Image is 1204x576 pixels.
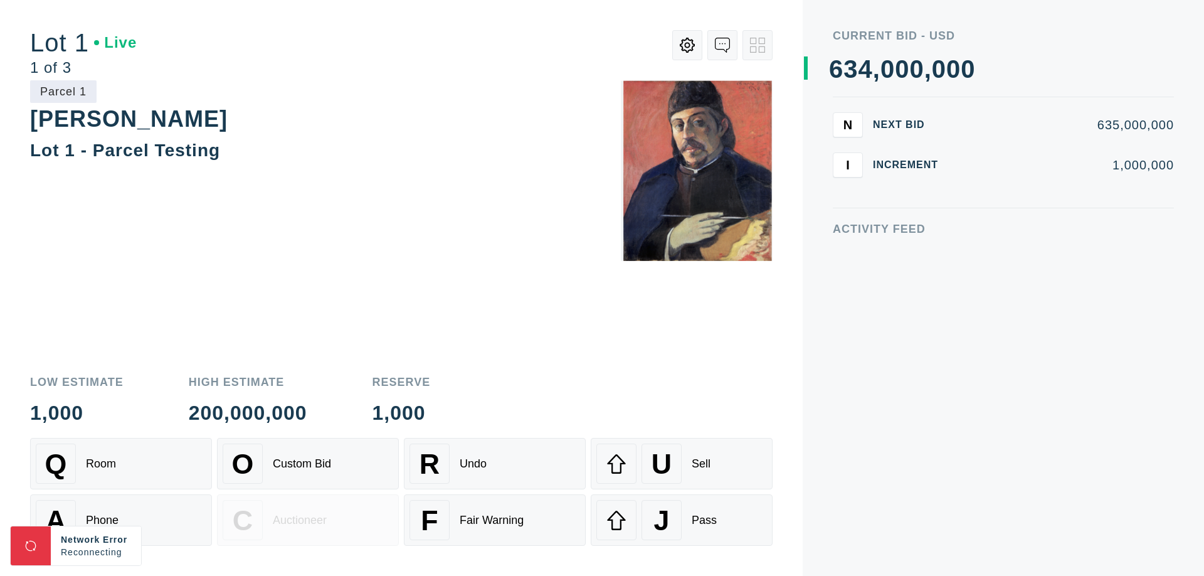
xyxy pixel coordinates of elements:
[833,112,863,137] button: N
[932,56,946,82] div: 0
[961,56,975,82] div: 0
[30,141,220,160] div: Lot 1 - Parcel Testing
[273,457,331,471] div: Custom Bid
[421,504,438,536] span: F
[404,438,586,489] button: RUndo
[909,56,924,82] div: 0
[217,494,399,546] button: CAuctioneer
[858,56,873,82] div: 4
[652,448,672,480] span: U
[94,35,137,50] div: Live
[833,223,1174,235] div: Activity Feed
[404,494,586,546] button: FFair Warning
[958,159,1174,171] div: 1,000,000
[829,56,843,82] div: 6
[45,448,67,480] span: Q
[189,376,307,388] div: High Estimate
[591,438,773,489] button: USell
[372,376,431,388] div: Reserve
[591,494,773,546] button: JPass
[30,30,137,55] div: Lot 1
[30,80,97,103] div: Parcel 1
[30,60,137,75] div: 1 of 3
[924,56,932,307] div: ,
[233,504,253,536] span: C
[30,438,212,489] button: QRoom
[833,152,863,178] button: I
[232,448,254,480] span: O
[30,106,228,132] div: [PERSON_NAME]
[873,56,880,307] div: ,
[46,504,66,536] span: A
[653,504,669,536] span: J
[895,56,909,82] div: 0
[958,119,1174,131] div: 635,000,000
[692,514,717,527] div: Pass
[30,494,212,546] button: APhone
[833,30,1174,41] div: Current Bid - USD
[946,56,961,82] div: 0
[61,546,131,558] div: Reconnecting
[460,457,487,471] div: Undo
[880,56,895,82] div: 0
[873,120,948,130] div: Next Bid
[372,403,431,423] div: 1,000
[30,403,124,423] div: 1,000
[30,376,124,388] div: Low Estimate
[189,403,307,423] div: 200,000,000
[86,514,119,527] div: Phone
[843,117,852,132] span: N
[843,56,858,82] div: 3
[217,438,399,489] button: OCustom Bid
[460,514,524,527] div: Fair Warning
[692,457,710,471] div: Sell
[86,457,116,471] div: Room
[846,157,850,172] span: I
[420,448,440,480] span: R
[273,514,327,527] div: Auctioneer
[873,160,948,170] div: Increment
[61,533,131,546] div: Network Error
